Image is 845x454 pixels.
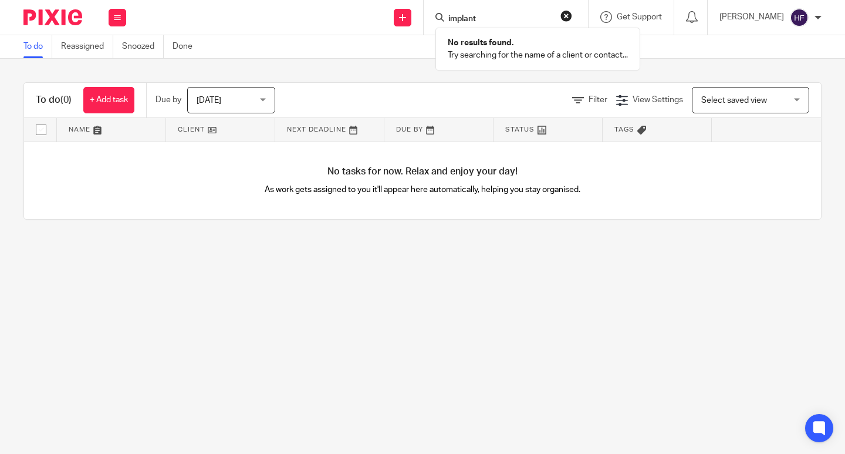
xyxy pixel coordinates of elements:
span: View Settings [633,96,683,104]
img: Pixie [23,9,82,25]
a: Snoozed [122,35,164,58]
a: To do [23,35,52,58]
span: Select saved view [701,96,767,105]
span: [DATE] [197,96,221,105]
button: Clear [560,10,572,22]
p: As work gets assigned to you it'll appear here automatically, helping you stay organised. [224,184,622,196]
img: svg%3E [790,8,809,27]
span: Get Support [617,13,662,21]
span: (0) [60,95,72,105]
h1: To do [36,94,72,106]
a: + Add task [83,87,134,113]
span: Tags [614,126,634,133]
a: Done [173,35,201,58]
p: [PERSON_NAME] [719,11,784,23]
p: Due by [156,94,181,106]
h4: No tasks for now. Relax and enjoy your day! [24,166,821,178]
input: Search [447,14,553,25]
a: Reassigned [61,35,113,58]
span: Filter [589,96,607,104]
